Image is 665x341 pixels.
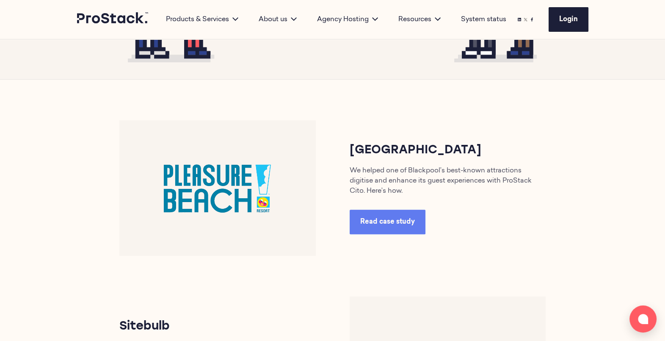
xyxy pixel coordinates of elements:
div: About us [248,14,307,25]
a: Login [549,7,588,32]
span: Read case study [360,219,415,225]
img: thumbnail-BPB-768x530.png [119,120,316,256]
div: Products & Services [156,14,248,25]
div: Resources [388,14,451,25]
a: System status [461,14,506,25]
button: Open chat window [629,305,657,333]
div: Agency Hosting [307,14,388,25]
a: Read case study [350,210,425,234]
h3: Sitebulb [119,318,316,335]
a: Prostack logo [77,12,149,27]
p: We helped one of Blackpool’s best-known attractions digitise and enhance its guest experiences wi... [350,166,546,196]
h3: [GEOGRAPHIC_DATA] [350,142,546,159]
span: Login [559,16,578,23]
